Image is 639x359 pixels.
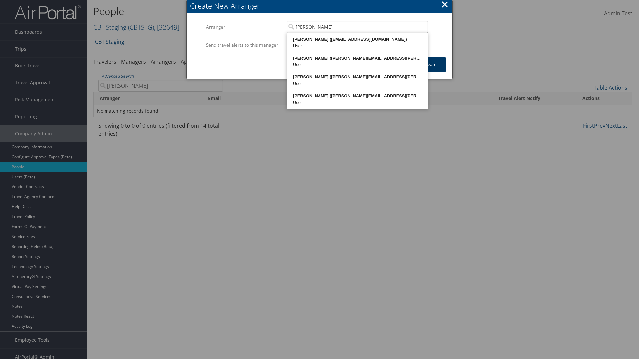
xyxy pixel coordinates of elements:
label: Send travel alerts to this manager [206,39,282,51]
div: User [288,80,427,87]
div: [PERSON_NAME] ([PERSON_NAME][EMAIL_ADDRESS][PERSON_NAME][DOMAIN_NAME]) [288,74,427,80]
label: Arranger [206,21,282,33]
div: [PERSON_NAME] ([PERSON_NAME][EMAIL_ADDRESS][PERSON_NAME][DOMAIN_NAME]) [288,55,427,61]
div: User [288,61,427,68]
div: User [288,43,427,49]
div: User [288,99,427,106]
div: [PERSON_NAME] ([PERSON_NAME][EMAIL_ADDRESS][PERSON_NAME][DOMAIN_NAME]) [288,93,427,99]
div: Create New Arranger [190,1,452,11]
div: [PERSON_NAME] ([EMAIL_ADDRESS][DOMAIN_NAME]) [288,36,427,43]
button: Create [414,57,446,72]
